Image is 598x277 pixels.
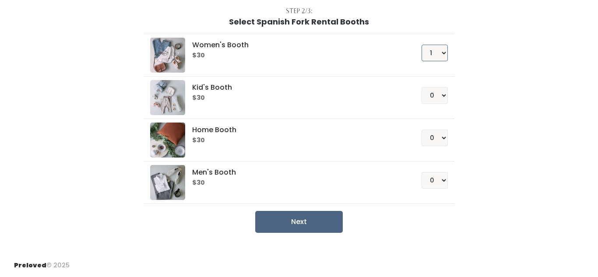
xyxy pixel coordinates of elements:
img: preloved logo [150,80,185,115]
h5: Men's Booth [192,168,400,176]
img: preloved logo [150,165,185,200]
h1: Select Spanish Fork Rental Booths [229,18,369,26]
h5: Women's Booth [192,41,400,49]
h5: Kid's Booth [192,84,400,91]
img: preloved logo [150,123,185,158]
h6: $30 [192,179,400,186]
h6: $30 [192,137,400,144]
h6: $30 [192,52,400,59]
div: Step 2/3: [286,7,313,16]
button: Next [255,211,343,233]
img: preloved logo [150,38,185,73]
h5: Home Booth [192,126,400,134]
div: © 2025 [14,254,70,270]
h6: $30 [192,95,400,102]
span: Preloved [14,261,46,270]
